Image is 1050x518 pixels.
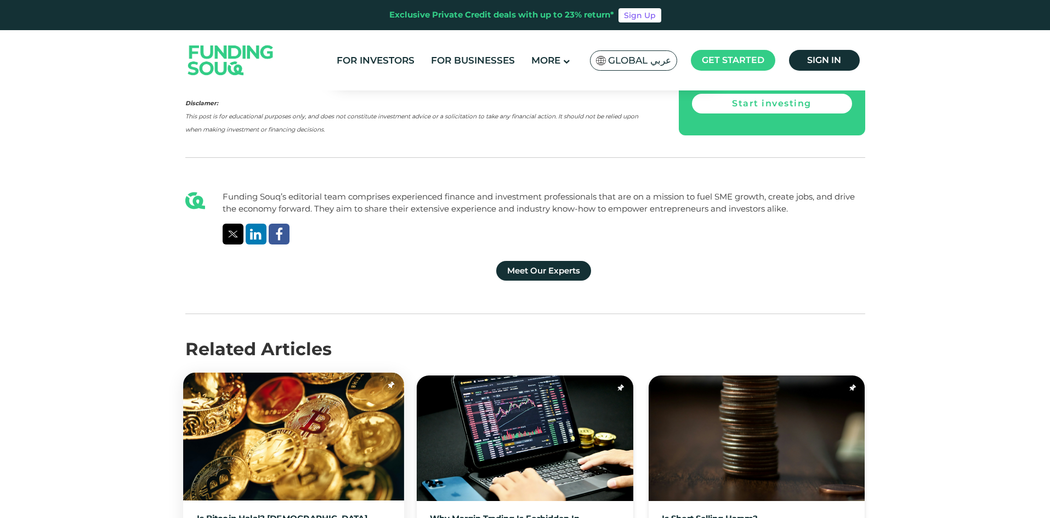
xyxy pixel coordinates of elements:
img: Logo [177,32,285,88]
img: SA Flag [596,56,606,65]
a: For Investors [334,52,417,70]
a: For Businesses [428,52,518,70]
a: Sign Up [618,8,661,22]
img: blogImage [649,375,865,501]
img: twitter [228,231,238,237]
img: blogImage [183,372,404,500]
em: Disclamer: [185,100,218,107]
span: More [531,55,560,66]
span: Get started [702,55,764,65]
a: Sign in [789,50,860,71]
em: This post is for educational purposes only, and does not constitute investment advice or a solici... [185,113,638,133]
div: Exclusive Private Credit deals with up to 23% return* [389,9,614,21]
img: Blog Author [185,191,205,210]
img: blogImage [417,375,633,501]
a: Meet Our Experts [496,261,591,281]
span: Global عربي [608,54,671,67]
div: Funding Souq’s editorial team comprises experienced finance and investment professionals that are... [223,191,865,215]
span: Sign in [807,55,841,65]
a: Start investing [692,94,852,113]
span: Related Articles [185,338,332,360]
